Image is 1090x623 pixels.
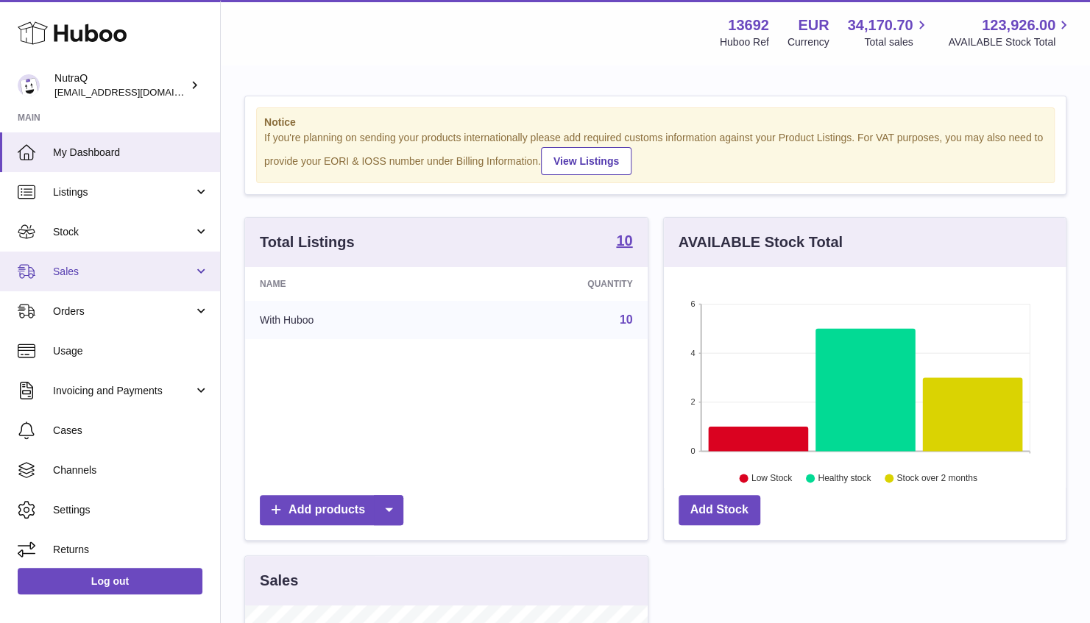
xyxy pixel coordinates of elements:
span: Orders [53,305,194,318]
span: Settings [53,503,209,517]
h3: Total Listings [260,232,355,252]
text: Stock over 2 months [896,473,977,483]
span: My Dashboard [53,146,209,160]
span: 34,170.70 [847,15,913,35]
th: Quantity [457,267,647,301]
text: 6 [690,299,695,308]
div: Huboo Ref [720,35,769,49]
a: Log out [18,568,202,594]
h3: Sales [260,571,298,591]
div: NutraQ [54,71,187,99]
span: Channels [53,463,209,477]
strong: EUR [798,15,829,35]
span: Invoicing and Payments [53,384,194,398]
a: 123,926.00 AVAILABLE Stock Total [948,15,1072,49]
th: Name [245,267,457,301]
span: Total sales [864,35,930,49]
strong: Notice [264,115,1047,129]
a: Add products [260,495,403,525]
span: Stock [53,225,194,239]
div: Currency [788,35,829,49]
text: 4 [690,349,695,357]
span: Returns [53,543,209,557]
h3: AVAILABLE Stock Total [679,232,843,252]
strong: 10 [616,233,632,248]
text: 0 [690,446,695,455]
span: Usage [53,344,209,358]
a: 10 [620,313,633,326]
a: 34,170.70 Total sales [847,15,930,49]
a: 10 [616,233,632,251]
a: View Listings [541,147,631,175]
text: Healthy stock [818,473,871,483]
td: With Huboo [245,301,457,339]
text: Low Stock [751,473,792,483]
span: Cases [53,424,209,438]
img: log@nutraq.com [18,74,40,96]
strong: 13692 [728,15,769,35]
text: 2 [690,397,695,406]
div: If you're planning on sending your products internationally please add required customs informati... [264,131,1047,175]
span: AVAILABLE Stock Total [948,35,1072,49]
a: Add Stock [679,495,760,525]
span: Listings [53,185,194,199]
span: 123,926.00 [982,15,1055,35]
span: Sales [53,265,194,279]
span: [EMAIL_ADDRESS][DOMAIN_NAME] [54,86,216,98]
